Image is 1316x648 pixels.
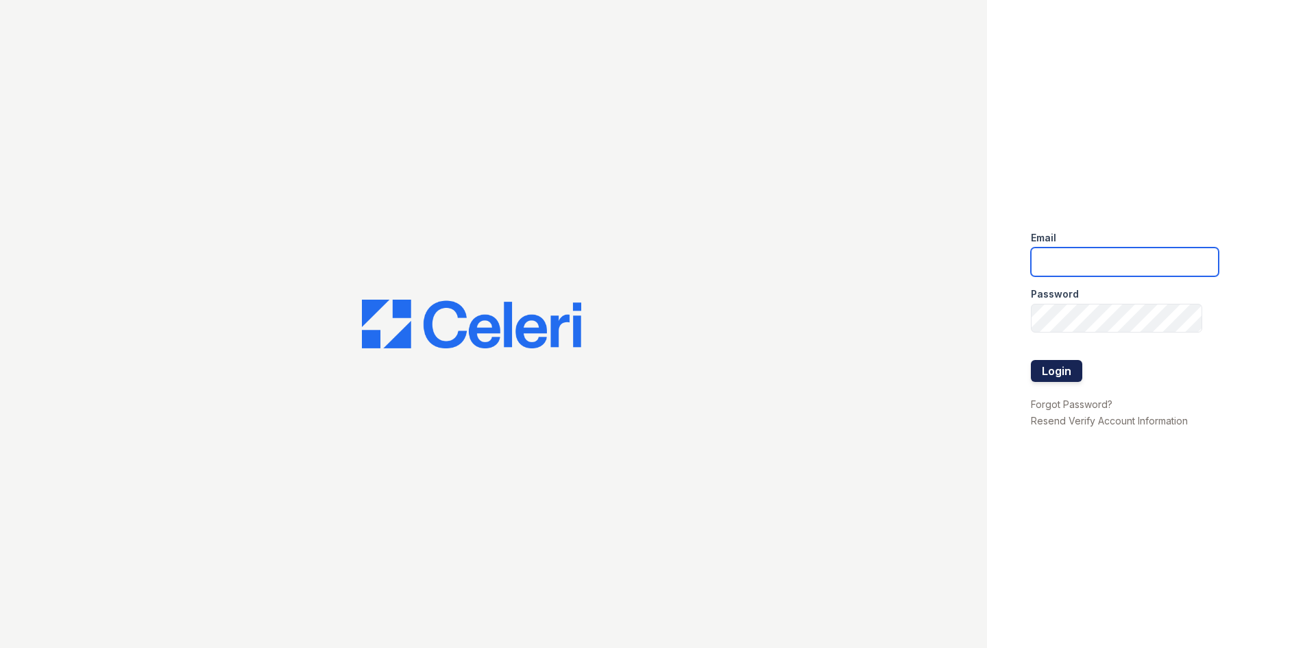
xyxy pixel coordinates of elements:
[1031,415,1188,427] a: Resend Verify Account Information
[1031,360,1082,382] button: Login
[1031,398,1112,410] a: Forgot Password?
[362,300,581,349] img: CE_Logo_Blue-a8612792a0a2168367f1c8372b55b34899dd931a85d93a1a3d3e32e68fde9ad4.png
[1031,287,1079,301] label: Password
[1031,231,1056,245] label: Email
